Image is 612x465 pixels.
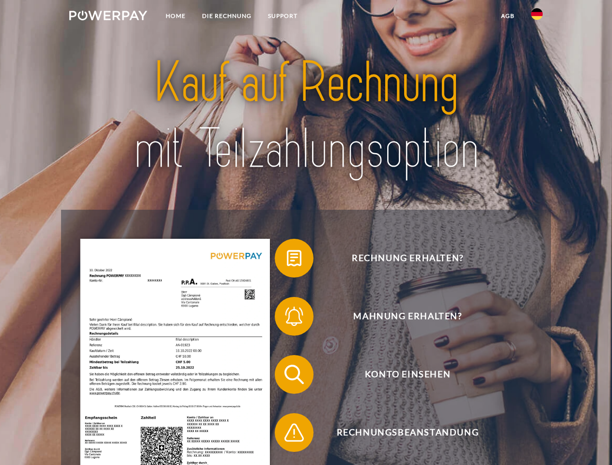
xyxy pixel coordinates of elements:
span: Konto einsehen [289,355,526,394]
button: Rechnungsbeanstandung [275,413,527,452]
img: qb_bell.svg [282,304,306,328]
button: Rechnung erhalten? [275,239,527,278]
img: qb_warning.svg [282,420,306,445]
span: Rechnungsbeanstandung [289,413,526,452]
img: qb_bill.svg [282,246,306,270]
span: Mahnung erhalten? [289,297,526,336]
img: title-powerpay_de.svg [93,46,519,186]
span: Rechnung erhalten? [289,239,526,278]
img: qb_search.svg [282,362,306,387]
button: Konto einsehen [275,355,527,394]
button: Mahnung erhalten? [275,297,527,336]
a: agb [493,7,523,25]
a: Home [157,7,194,25]
img: logo-powerpay-white.svg [69,11,147,20]
a: DIE RECHNUNG [194,7,260,25]
a: SUPPORT [260,7,306,25]
img: de [531,8,543,20]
